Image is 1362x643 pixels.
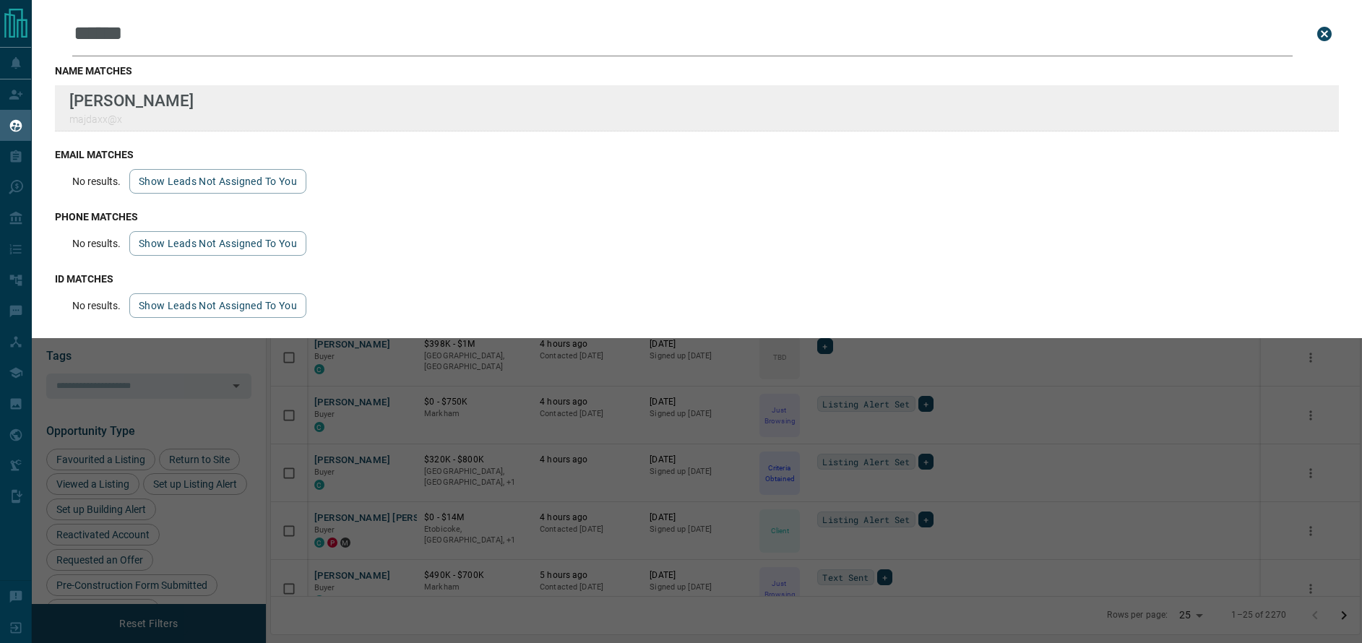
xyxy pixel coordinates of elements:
p: [PERSON_NAME] [69,91,194,110]
p: majdaxx@x [69,113,194,125]
p: No results. [72,176,121,187]
h3: phone matches [55,211,1339,223]
button: close search bar [1310,20,1339,48]
h3: name matches [55,65,1339,77]
button: show leads not assigned to you [129,169,306,194]
p: No results. [72,238,121,249]
h3: email matches [55,149,1339,160]
p: No results. [72,300,121,311]
h3: id matches [55,273,1339,285]
button: show leads not assigned to you [129,231,306,256]
button: show leads not assigned to you [129,293,306,318]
